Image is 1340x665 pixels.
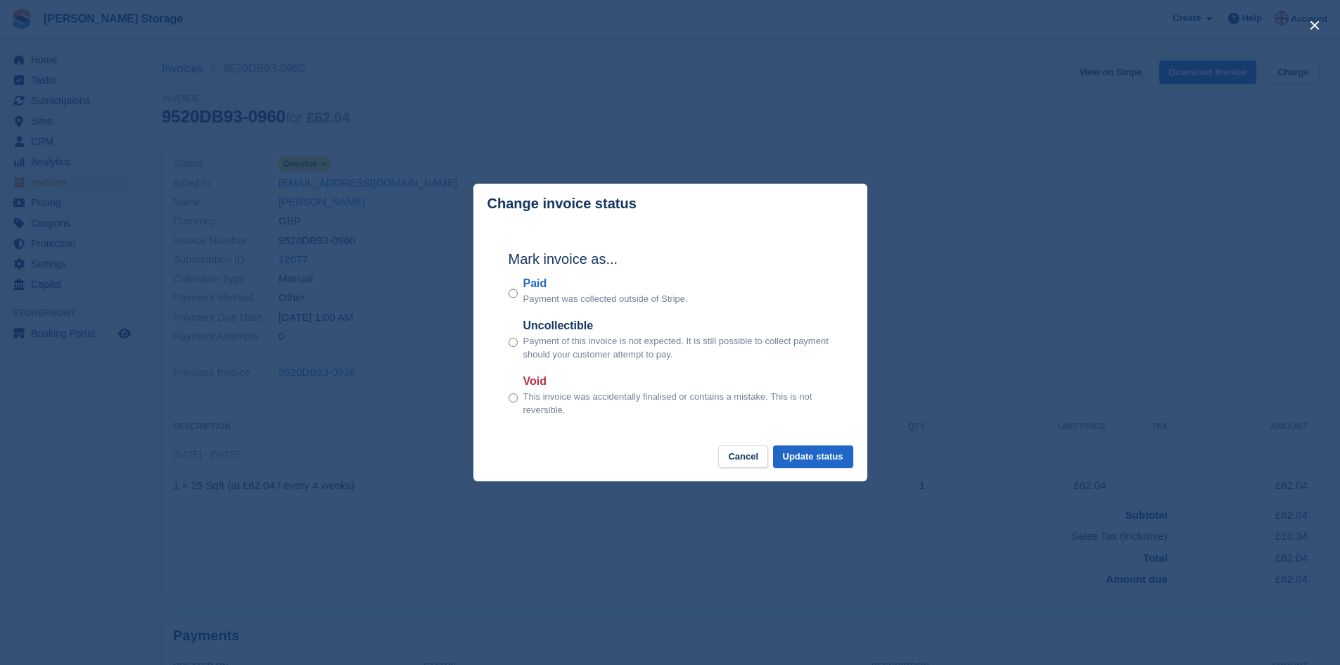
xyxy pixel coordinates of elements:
button: close [1303,14,1326,37]
p: Payment of this invoice is not expected. It is still possible to collect payment should your cust... [523,334,832,362]
h2: Mark invoice as... [509,248,832,270]
label: Paid [523,275,688,292]
button: Cancel [718,445,768,469]
p: Change invoice status [487,196,637,212]
label: Uncollectible [523,317,832,334]
p: This invoice was accidentally finalised or contains a mistake. This is not reversible. [523,390,832,417]
button: Update status [773,445,853,469]
label: Void [523,373,832,390]
p: Payment was collected outside of Stripe. [523,292,688,306]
